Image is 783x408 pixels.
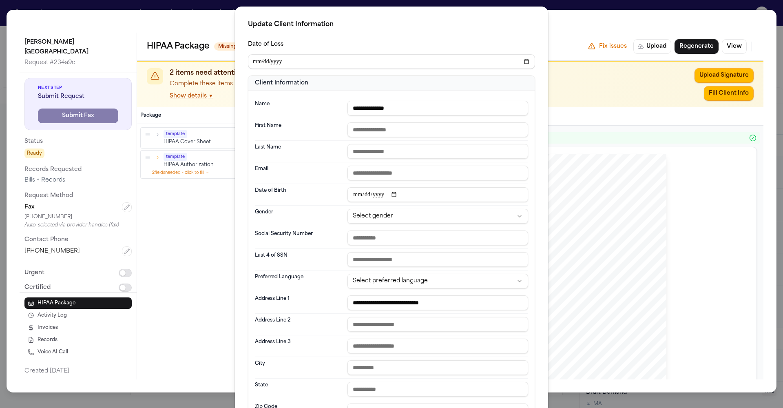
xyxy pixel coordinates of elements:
dt: Name [255,101,343,115]
dt: City [255,360,343,375]
dt: Social Security Number [255,231,343,245]
dt: State [255,382,343,397]
dt: Gender [255,209,343,224]
dt: Last Name [255,144,343,159]
dt: Email [255,166,343,180]
h3: Client Information [255,79,528,87]
dt: Date of Birth [255,187,343,202]
label: Date of Loss [248,41,283,47]
dt: Address Line 3 [255,339,343,353]
dt: Address Line 2 [255,317,343,332]
dt: Last 4 of SSN [255,252,343,267]
dt: Preferred Language [255,274,343,288]
h2: Update Client Information [248,20,535,29]
dt: First Name [255,122,343,137]
dt: Address Line 1 [255,295,343,310]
